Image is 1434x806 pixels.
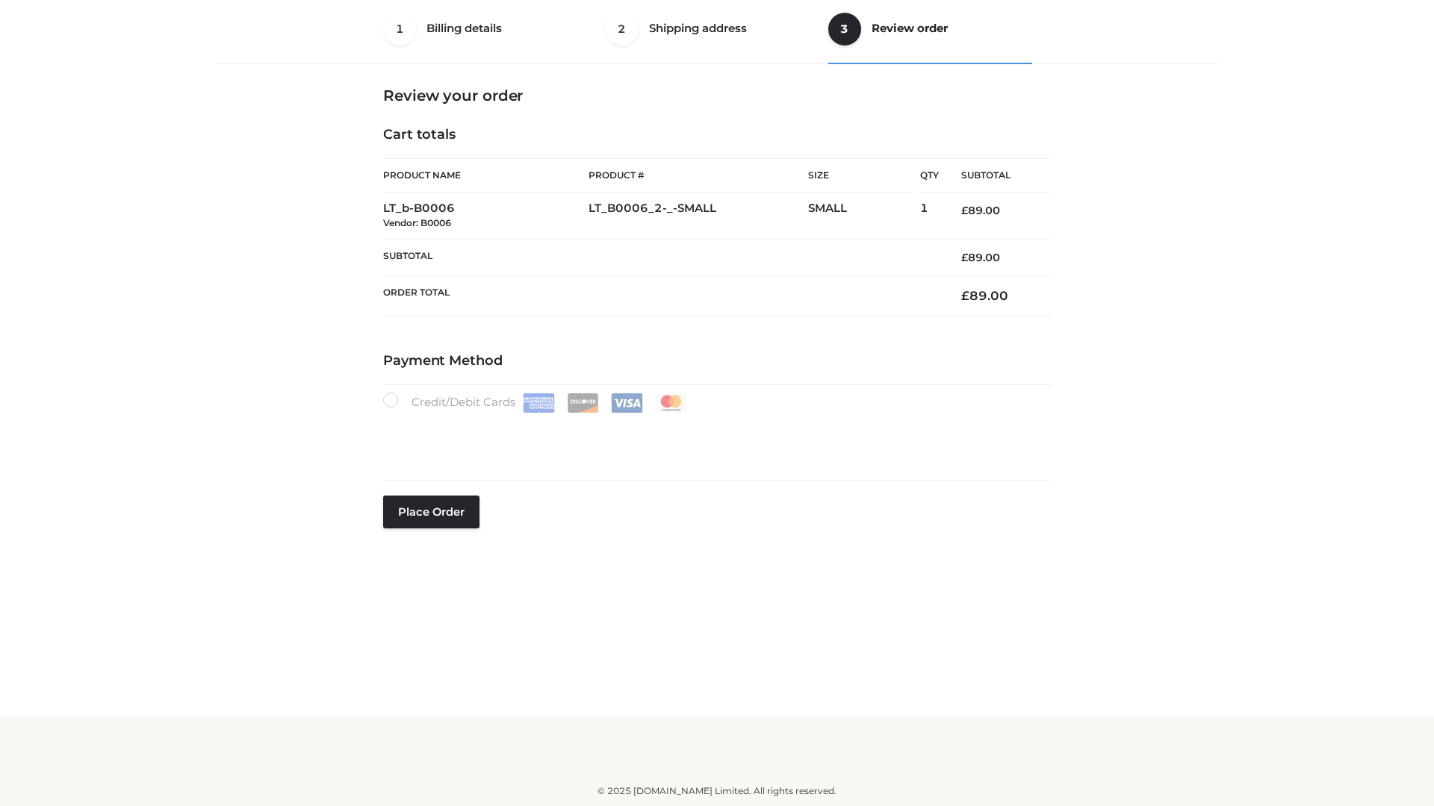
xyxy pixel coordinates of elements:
div: © 2025 [DOMAIN_NAME] Limited. All rights reserved. [222,784,1212,799]
bdi: 89.00 [961,204,1000,217]
th: Subtotal [939,159,1051,193]
img: Visa [611,393,643,413]
small: Vendor: B0006 [383,217,451,228]
span: £ [961,204,968,217]
img: Amex [523,393,555,413]
th: Qty [920,158,939,193]
th: Subtotal [383,239,939,275]
th: Product # [589,158,808,193]
img: Discover [567,393,599,413]
th: Size [808,159,913,193]
h4: Cart totals [383,127,1051,143]
h4: Payment Method [383,353,1051,369]
bdi: 89.00 [961,288,1008,303]
label: Credit/Debit Cards [383,393,689,413]
h3: Review your order [383,87,1051,104]
th: Product Name [383,158,589,193]
td: 1 [920,193,939,240]
span: £ [961,288,969,303]
td: LT_b-B0006 [383,193,589,240]
bdi: 89.00 [961,251,1000,264]
button: Place order [383,496,479,528]
td: LT_B0006_2-_-SMALL [589,193,808,240]
td: SMALL [808,193,920,240]
iframe: Secure payment input frame [380,410,1048,464]
span: £ [961,251,968,264]
img: Mastercard [655,393,687,413]
th: Order Total [383,276,939,316]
